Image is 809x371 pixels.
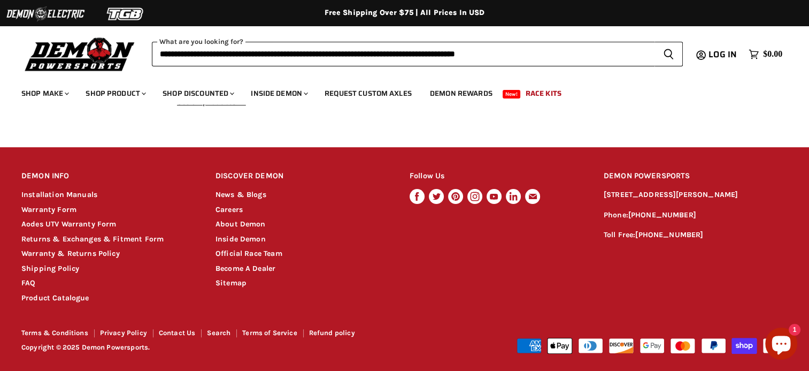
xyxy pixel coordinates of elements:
a: Shop Product [78,82,152,104]
a: FAQ [21,278,35,287]
a: Shipping Policy [21,264,79,273]
a: News & Blogs [215,190,266,199]
a: Request Custom Axles [317,82,420,104]
span: $0.00 [763,49,782,59]
input: When autocomplete results are available use up and down arrows to review and enter to select [152,42,654,66]
ul: Main menu [13,78,780,104]
a: [PHONE_NUMBER] [628,210,696,219]
a: Official Race Team [215,249,282,258]
a: Refund policy [309,329,355,337]
h2: Follow Us [410,164,583,189]
a: Log in [704,50,743,59]
a: Shop Make [13,82,75,104]
img: Demon Electric Logo 2 [5,4,86,24]
a: Demon Rewards [422,82,500,104]
a: Sitemap [215,278,246,287]
a: About Demon [215,219,266,229]
a: Product Catalogue [21,293,89,302]
h2: DISCOVER DEMON [215,164,389,189]
span: Log in [708,48,737,61]
h2: DEMON INFO [21,164,195,189]
img: TGB Logo 2 [86,4,166,24]
a: Shop Discounted [155,82,241,104]
a: [PHONE_NUMBER] [635,230,703,239]
a: Search [207,329,230,337]
a: Contact Us [159,329,196,337]
a: Race Kits [518,82,569,104]
a: Privacy Policy [100,329,147,337]
inbox-online-store-chat: Shopify online store chat [762,328,800,362]
p: Toll Free: [604,229,788,241]
a: See all products → [177,97,246,107]
img: Demon Powersports [21,35,138,73]
a: Warranty Form [21,205,76,214]
a: Warranty & Returns Policy [21,249,120,258]
a: Terms of Service [242,329,297,337]
form: Product [152,42,683,66]
p: Phone: [604,209,788,222]
a: Returns & Exchanges & Fitment Form [21,234,164,244]
a: Inside Demon [215,234,266,244]
a: Terms & Conditions [21,329,88,337]
p: Copyright © 2025 Demon Powersports. [21,344,414,352]
a: Aodes UTV Warranty Form [21,219,116,229]
span: New! [503,90,521,99]
h2: DEMON POWERSPORTS [604,164,788,189]
a: Become A Dealer [215,264,275,273]
a: Careers [215,205,243,214]
nav: Footer [21,329,414,340]
a: $0.00 [743,47,788,62]
p: [STREET_ADDRESS][PERSON_NAME] [604,189,788,201]
a: Installation Manuals [21,190,97,199]
a: Inside Demon [243,82,314,104]
button: Search [654,42,683,66]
